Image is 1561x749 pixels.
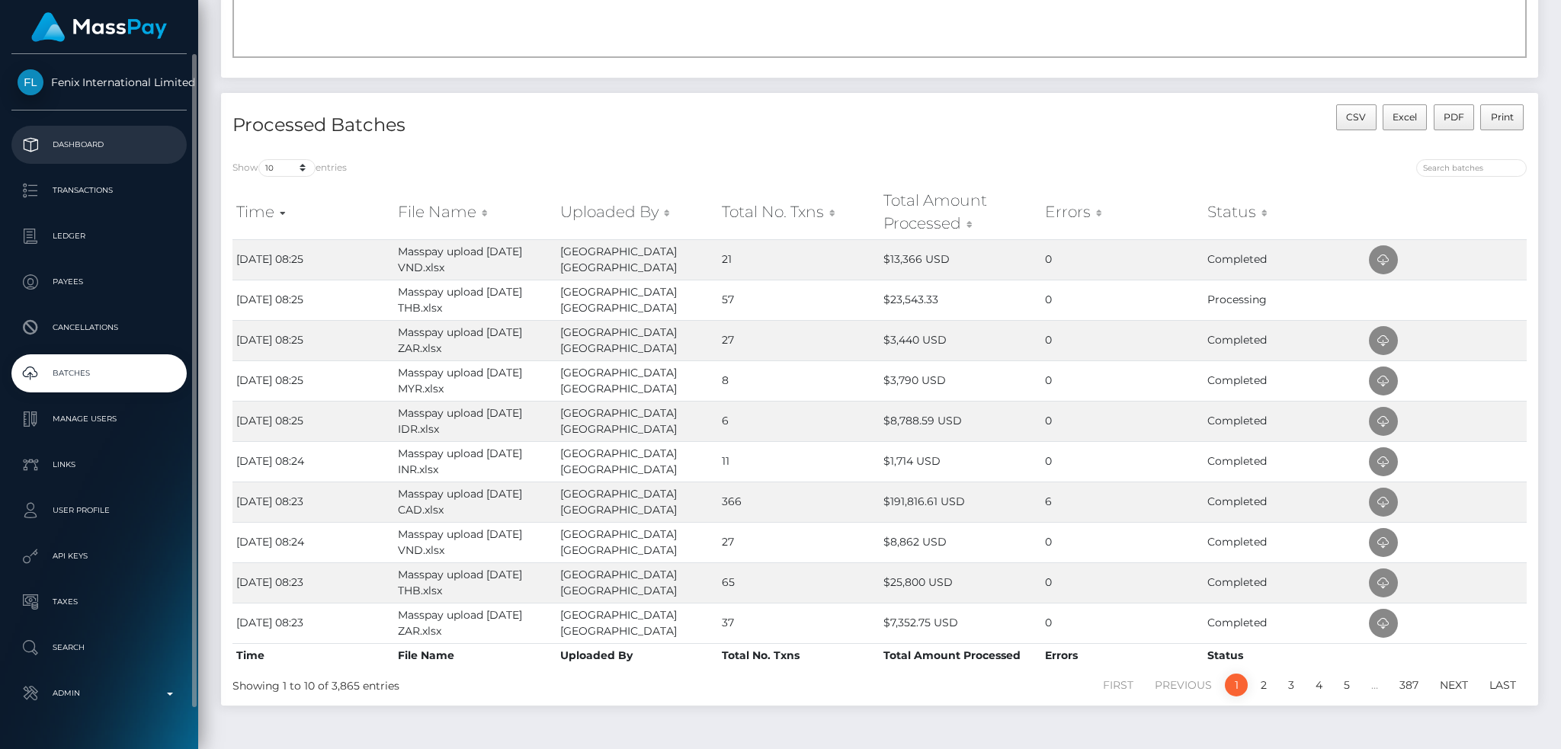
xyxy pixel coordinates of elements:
[11,217,187,255] a: Ledger
[1204,320,1365,360] td: Completed
[1225,674,1248,696] a: 1
[232,320,394,360] td: [DATE] 08:25
[1041,562,1203,603] td: 0
[1307,674,1331,696] a: 4
[232,280,394,320] td: [DATE] 08:25
[11,537,187,575] a: API Keys
[880,239,1041,280] td: $13,366 USD
[232,672,758,694] div: Showing 1 to 10 of 3,865 entries
[1204,441,1365,482] td: Completed
[11,126,187,164] a: Dashboard
[18,453,181,476] p: Links
[718,643,880,667] th: Total No. Txns
[18,362,181,385] p: Batches
[11,446,187,484] a: Links
[11,674,187,712] a: Admin
[11,583,187,621] a: Taxes
[18,499,181,522] p: User Profile
[18,591,181,613] p: Taxes
[18,545,181,568] p: API Keys
[1434,104,1475,130] button: PDF
[18,682,181,705] p: Admin
[232,441,394,482] td: [DATE] 08:24
[1416,159,1527,177] input: Search batches
[11,75,187,89] span: Fenix International Limited
[880,522,1041,562] td: $8,862 USD
[1041,185,1203,239] th: Errors: activate to sort column ascending
[1041,441,1203,482] td: 0
[11,400,187,438] a: Manage Users
[556,441,718,482] td: [GEOGRAPHIC_DATA] [GEOGRAPHIC_DATA]
[232,360,394,401] td: [DATE] 08:25
[394,562,556,603] td: Masspay upload [DATE] THB.xlsx
[718,280,880,320] td: 57
[1204,562,1365,603] td: Completed
[11,171,187,210] a: Transactions
[394,185,556,239] th: File Name: activate to sort column ascending
[556,360,718,401] td: [GEOGRAPHIC_DATA] [GEOGRAPHIC_DATA]
[1041,643,1203,667] th: Errors
[31,12,167,42] img: MassPay Logo
[556,562,718,603] td: [GEOGRAPHIC_DATA] [GEOGRAPHIC_DATA]
[232,185,394,239] th: Time: activate to sort column ascending
[394,441,556,482] td: Masspay upload [DATE] INR.xlsx
[880,482,1041,522] td: $191,816.61 USD
[232,643,394,667] th: Time
[1041,401,1203,441] td: 0
[18,270,181,293] p: Payees
[11,309,187,347] a: Cancellations
[232,562,394,603] td: [DATE] 08:23
[1204,643,1365,667] th: Status
[1041,482,1203,522] td: 6
[394,643,556,667] th: File Name
[1204,401,1365,441] td: Completed
[394,482,556,522] td: Masspay upload [DATE] CAD.xlsx
[394,360,556,401] td: Masspay upload [DATE] MYR.xlsx
[394,401,556,441] td: Masspay upload [DATE] IDR.xlsx
[1491,111,1514,123] span: Print
[1204,603,1365,643] td: Completed
[232,482,394,522] td: [DATE] 08:23
[1335,674,1358,696] a: 5
[880,280,1041,320] td: $23,543.33
[556,401,718,441] td: [GEOGRAPHIC_DATA] [GEOGRAPHIC_DATA]
[1204,482,1365,522] td: Completed
[394,320,556,360] td: Masspay upload [DATE] ZAR.xlsx
[11,354,187,392] a: Batches
[880,360,1041,401] td: $3,790 USD
[556,320,718,360] td: [GEOGRAPHIC_DATA] [GEOGRAPHIC_DATA]
[1041,280,1203,320] td: 0
[1391,674,1427,696] a: 387
[232,159,347,177] label: Show entries
[880,441,1041,482] td: $1,714 USD
[1346,111,1366,123] span: CSV
[1280,674,1303,696] a: 3
[18,408,181,431] p: Manage Users
[1204,185,1365,239] th: Status: activate to sort column ascending
[1204,522,1365,562] td: Completed
[18,69,43,95] img: Fenix International Limited
[232,239,394,280] td: [DATE] 08:25
[880,603,1041,643] td: $7,352.75 USD
[18,225,181,248] p: Ledger
[1480,104,1524,130] button: Print
[18,636,181,659] p: Search
[556,522,718,562] td: [GEOGRAPHIC_DATA] [GEOGRAPHIC_DATA]
[11,263,187,301] a: Payees
[1041,603,1203,643] td: 0
[18,133,181,156] p: Dashboard
[11,491,187,530] a: User Profile
[232,112,868,139] h4: Processed Batches
[394,522,556,562] td: Masspay upload [DATE] VND.xlsx
[1204,280,1365,320] td: Processing
[718,360,880,401] td: 8
[718,320,880,360] td: 27
[880,401,1041,441] td: $8,788.59 USD
[1041,239,1203,280] td: 0
[232,522,394,562] td: [DATE] 08:24
[1383,104,1428,130] button: Excel
[718,239,880,280] td: 21
[1336,104,1377,130] button: CSV
[1041,522,1203,562] td: 0
[232,603,394,643] td: [DATE] 08:23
